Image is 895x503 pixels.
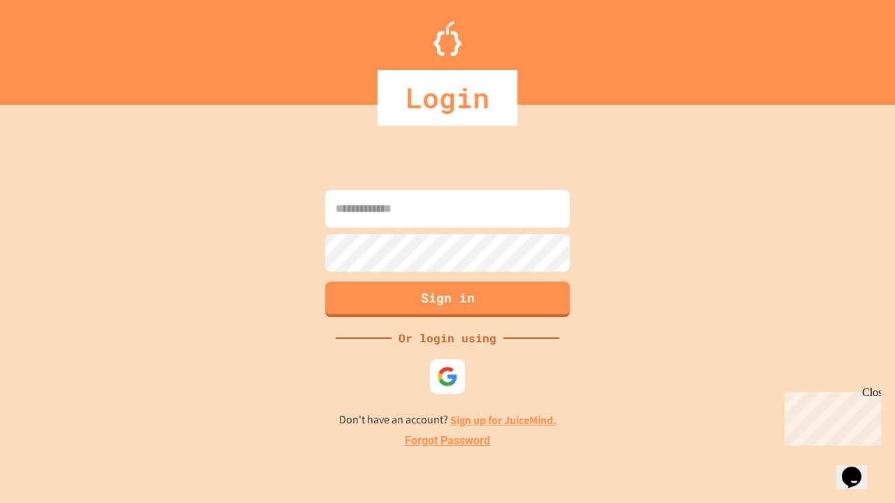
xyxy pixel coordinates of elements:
div: Or login using [392,330,503,347]
iframe: chat widget [779,386,881,446]
button: Sign in [325,282,570,317]
img: google-icon.svg [437,366,458,387]
div: Chat with us now!Close [6,6,96,89]
p: Don't have an account? [339,411,557,429]
img: Logo.svg [434,21,461,56]
iframe: chat widget [836,447,881,489]
a: Forgot Password [405,432,490,449]
a: Sign up for JuiceMind. [450,413,557,428]
div: Login [378,70,517,126]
